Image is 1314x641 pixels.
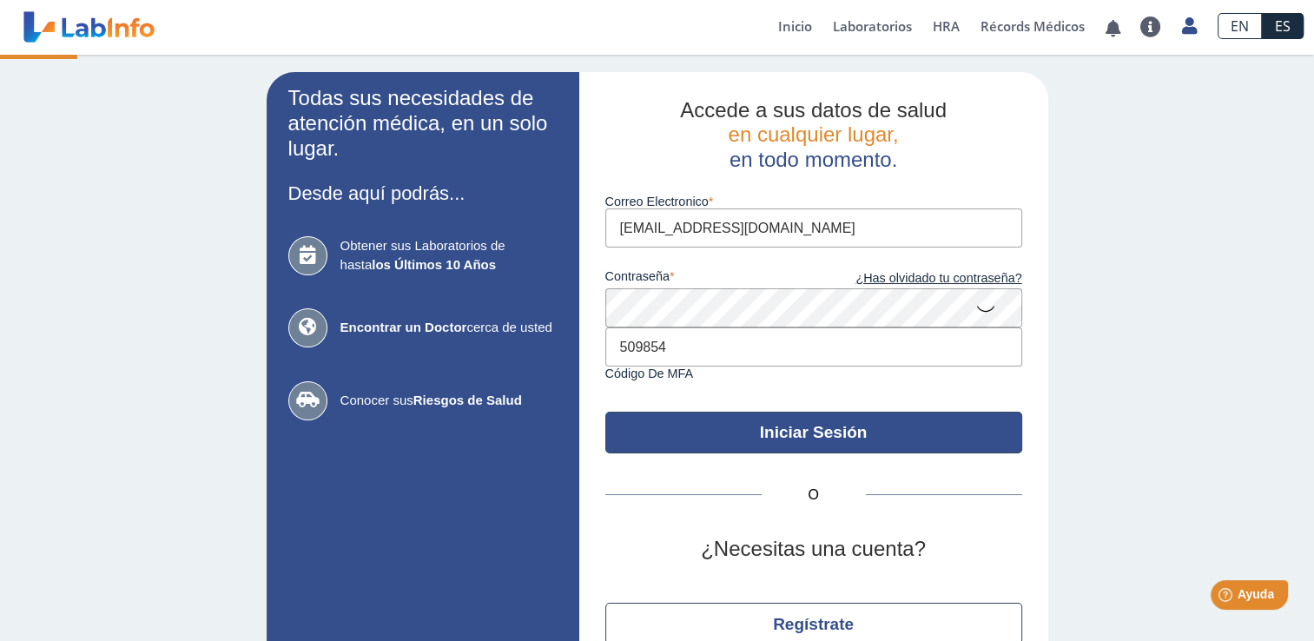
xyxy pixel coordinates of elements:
button: Iniciar Sesión [605,412,1022,453]
span: en todo momento. [730,148,897,171]
a: ¿Has olvidado tu contraseña? [814,269,1022,288]
h3: Desde aquí podrás... [288,182,558,204]
label: Código de MFA [605,367,1022,380]
span: Accede a sus datos de salud [680,98,947,122]
span: en cualquier lugar, [728,122,898,146]
span: Obtener sus Laboratorios de hasta [340,236,558,275]
a: EN [1218,13,1262,39]
h2: ¿Necesitas una cuenta? [605,537,1022,562]
b: Encontrar un Doctor [340,320,467,334]
span: HRA [933,17,960,35]
span: Conocer sus [340,391,558,411]
a: ES [1262,13,1304,39]
b: los Últimos 10 Años [372,257,496,272]
span: O [762,485,866,506]
b: Riesgos de Salud [413,393,522,407]
span: cerca de usted [340,318,558,338]
h2: Todas sus necesidades de atención médica, en un solo lugar. [288,86,558,161]
label: contraseña [605,269,814,288]
label: Correo Electronico [605,195,1022,208]
iframe: Help widget launcher [1159,573,1295,622]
